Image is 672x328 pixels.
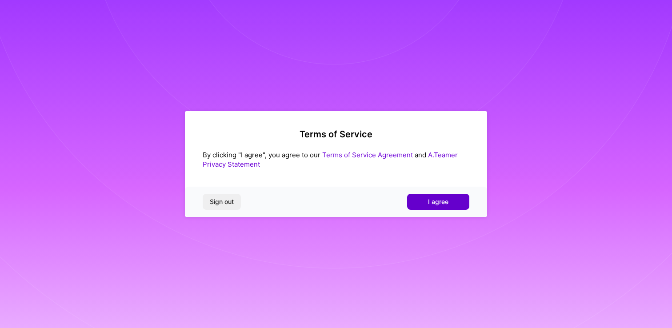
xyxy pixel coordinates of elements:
[322,151,413,159] a: Terms of Service Agreement
[407,194,469,210] button: I agree
[210,197,234,206] span: Sign out
[203,194,241,210] button: Sign out
[203,150,469,169] div: By clicking "I agree", you agree to our and
[203,129,469,140] h2: Terms of Service
[428,197,448,206] span: I agree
